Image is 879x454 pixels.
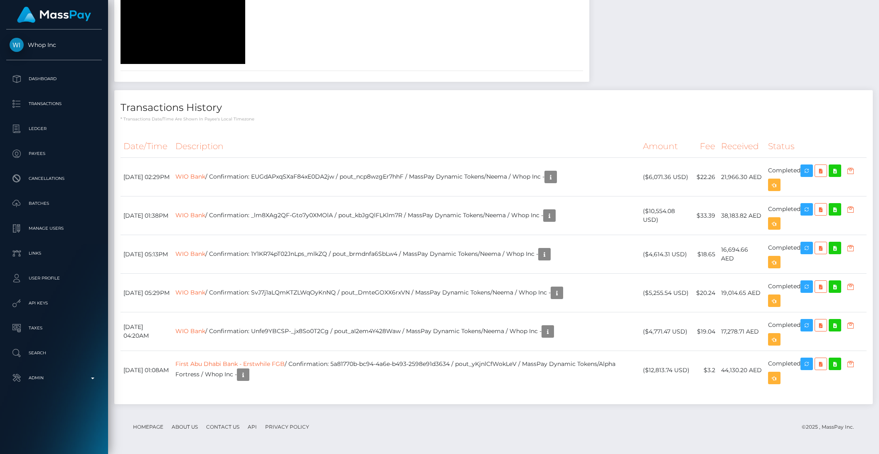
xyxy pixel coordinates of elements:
td: 21,966.30 AED [718,158,765,196]
td: Completed [765,235,867,274]
p: Manage Users [10,222,98,235]
td: $22.26 [693,158,718,196]
td: Completed [765,312,867,351]
p: Admin [10,372,98,384]
td: 17,278.71 AED [718,312,765,351]
td: $33.39 [693,196,718,235]
td: / Confirmation: EUGdAPxqSXaF84xE0DA2jw / pout_ncp8wzgEr7hhF / MassPay Dynamic Tokens/Neema / Whop... [172,158,640,196]
p: Cancellations [10,172,98,185]
td: $18.65 [693,235,718,274]
td: / Confirmation: 5a81770b-bc94-4a6e-b493-2598e91d3634 / pout_yKjnlCfWokLeV / MassPay Dynamic Token... [172,351,640,390]
td: / Confirmation: 1Y1KR74pT02JnLps_mlkZQ / pout_brmdnfa6SbLw4 / MassPay Dynamic Tokens/Neema / Whop... [172,235,640,274]
p: Links [10,247,98,260]
a: WIO Bank [175,250,205,258]
a: API Keys [6,293,102,314]
p: Ledger [10,123,98,135]
p: Taxes [10,322,98,334]
th: Status [765,135,867,158]
p: Dashboard [10,73,98,85]
th: Fee [693,135,718,158]
img: Whop Inc [10,38,24,52]
td: ($4,771.47 USD) [640,312,693,351]
td: $19.04 [693,312,718,351]
td: [DATE] 01:38PM [121,196,172,235]
a: WIO Bank [175,173,205,180]
th: Received [718,135,765,158]
td: [DATE] 04:20AM [121,312,172,351]
td: [DATE] 02:29PM [121,158,172,196]
td: 19,014.65 AED [718,274,765,312]
td: [DATE] 05:29PM [121,274,172,312]
a: WIO Bank [175,211,205,219]
p: Search [10,347,98,359]
a: Links [6,243,102,264]
a: API [244,420,260,433]
a: Manage Users [6,218,102,239]
td: ($10,554.08 USD) [640,196,693,235]
a: Dashboard [6,69,102,89]
th: Amount [640,135,693,158]
a: Taxes [6,318,102,339]
td: ($4,614.31 USD) [640,235,693,274]
td: 38,183.82 AED [718,196,765,235]
a: Cancellations [6,168,102,189]
a: About Us [168,420,201,433]
a: Batches [6,193,102,214]
p: Transactions [10,98,98,110]
a: User Profile [6,268,102,289]
h4: Transactions History [121,101,867,115]
td: Completed [765,351,867,390]
a: First Abu Dhabi Bank - Erstwhile FGB [175,360,285,368]
td: $20.24 [693,274,718,312]
p: Batches [10,197,98,210]
a: WIO Bank [175,289,205,296]
span: Whop Inc [6,41,102,49]
td: / Confirmation: Unfe9YBCSP-_jx8So0T2Cg / pout_aI2em4Y428Waw / MassPay Dynamic Tokens/Neema / Whop... [172,312,640,351]
td: 44,130.20 AED [718,351,765,390]
td: ($5,255.54 USD) [640,274,693,312]
td: Completed [765,274,867,312]
th: Date/Time [121,135,172,158]
div: © 2025 , MassPay Inc. [802,422,860,432]
td: ($12,813.74 USD) [640,351,693,390]
td: [DATE] 05:13PM [121,235,172,274]
td: / Confirmation: _lm8XAg2QF-Gto7y0XMOlA / pout_kbJgQlFLKlm7R / MassPay Dynamic Tokens/Neema / Whop... [172,196,640,235]
td: $3.2 [693,351,718,390]
a: Privacy Policy [262,420,313,433]
a: Admin [6,368,102,388]
td: Completed [765,196,867,235]
td: [DATE] 01:08AM [121,351,172,390]
p: User Profile [10,272,98,285]
a: Search [6,343,102,363]
a: Transactions [6,93,102,114]
a: Payees [6,143,102,164]
th: Description [172,135,640,158]
a: WIO Bank [175,327,205,335]
p: * Transactions date/time are shown in payee's local timezone [121,116,867,122]
td: ($6,071.36 USD) [640,158,693,196]
a: Homepage [130,420,167,433]
a: Contact Us [203,420,243,433]
p: API Keys [10,297,98,309]
td: / Confirmation: SvJ7j1aLQmKTZLWqOyKnNQ / pout_DmteGOXX6rxVN / MassPay Dynamic Tokens/Neema / Whop... [172,274,640,312]
a: Ledger [6,118,102,139]
p: Payees [10,147,98,160]
td: 16,694.66 AED [718,235,765,274]
img: MassPay Logo [17,7,91,23]
td: Completed [765,158,867,196]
